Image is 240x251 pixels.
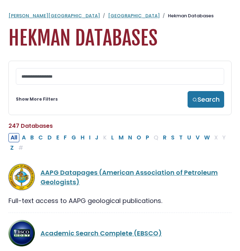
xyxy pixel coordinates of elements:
[109,133,116,142] button: Filter Results L
[108,12,160,19] a: [GEOGRAPHIC_DATA]
[93,133,101,142] button: Filter Results J
[8,133,228,152] div: Alpha-list to filter by first letter of database name
[177,133,185,142] button: Filter Results T
[8,133,19,142] button: All
[144,133,151,142] button: Filter Results P
[87,133,93,142] button: Filter Results I
[8,12,100,19] a: [PERSON_NAME][GEOGRAPHIC_DATA]
[202,133,212,142] button: Filter Results W
[16,68,224,85] input: Search database by title or keyword
[28,133,36,142] button: Filter Results B
[8,122,53,130] span: 247 Databases
[69,133,78,142] button: Filter Results G
[16,96,58,102] a: Show More Filters
[36,133,45,142] button: Filter Results C
[8,12,232,19] nav: breadcrumb
[45,133,54,142] button: Filter Results D
[134,133,143,142] button: Filter Results O
[194,133,202,142] button: Filter Results V
[40,229,162,238] a: Academic Search Complete (EBSCO)
[126,133,134,142] button: Filter Results N
[185,133,193,142] button: Filter Results U
[54,133,61,142] button: Filter Results E
[8,143,16,153] button: Filter Results Z
[8,26,232,50] h1: Hekman Databases
[78,133,87,142] button: Filter Results H
[116,133,126,142] button: Filter Results M
[188,91,224,108] button: Search
[8,196,232,205] div: Full-text access to AAPG geological publications.
[62,133,69,142] button: Filter Results F
[40,168,218,186] a: AAPG Datapages (American Association of Petroleum Geologists)
[20,133,28,142] button: Filter Results A
[161,133,169,142] button: Filter Results R
[160,12,214,19] li: Hekman Databases
[169,133,177,142] button: Filter Results S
